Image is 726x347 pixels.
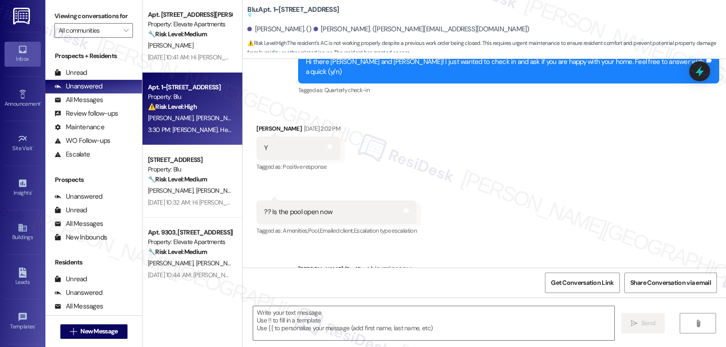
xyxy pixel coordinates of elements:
input: All communities [59,23,118,38]
span: [PERSON_NAME] [PERSON_NAME] [196,259,288,267]
span: [PERSON_NAME] [148,259,196,267]
span: Escalation type escalation [354,227,417,235]
span: Share Conversation via email [630,278,711,288]
span: [PERSON_NAME] [PERSON_NAME] [196,114,288,122]
div: Escalate [54,150,90,159]
div: Tagged as: [298,83,719,97]
span: Send [641,318,655,328]
div: Apt. [STREET_ADDRESS][PERSON_NAME] [148,10,232,20]
strong: ⚠️ Risk Level: High [247,39,286,47]
button: New Message [60,324,128,339]
div: Y [264,143,268,153]
div: [DATE] 10:44 AM: [PERSON_NAME], estoy verificando tu última orden de trabajo (El baño del cuarto ... [148,271,695,279]
span: • [31,188,33,195]
span: : The resident's AC is not working properly despite a previous work order being closed. This requ... [247,39,726,58]
span: [PERSON_NAME] [148,41,193,49]
button: Send [621,313,665,333]
span: Pool , [308,227,320,235]
div: WO Follow-ups [54,136,110,146]
span: Positive response [283,163,326,171]
div: Prospects [45,175,142,185]
span: • [33,144,34,150]
div: Tagged as: [256,160,340,173]
div: [PERSON_NAME]. ([PERSON_NAME][EMAIL_ADDRESS][DOMAIN_NAME]) [314,24,530,34]
div: Property: Elevate Apartments [148,237,232,247]
div: Residents [45,258,142,267]
i:  [70,328,77,335]
a: Leads [5,265,41,289]
a: Site Visit • [5,131,41,156]
div: Unread [54,68,87,78]
div: [PERSON_NAME] (ResiDesk) [298,264,719,277]
span: Get Conversation Link [551,278,613,288]
div: Property: Blu [148,165,232,174]
div: [DATE] 2:02 PM [302,124,340,133]
div: New Inbounds [54,233,107,242]
div: Property: Elevate Apartments [148,20,232,29]
label: Viewing conversations for [54,9,133,23]
img: ResiDesk Logo [13,8,32,24]
div: Unread [54,274,87,284]
div: Unanswered [54,192,103,201]
div: [DATE] 2:53 PM [373,264,411,274]
strong: ⚠️ Risk Level: High [148,103,197,111]
div: [PERSON_NAME]. () [247,24,311,34]
span: Emailed client , [320,227,354,235]
div: [PERSON_NAME] [256,124,340,137]
div: Prospects + Residents [45,51,142,61]
div: Maintenance [54,122,104,132]
b: Blu: Apt. 1~[STREET_ADDRESS] [247,5,339,20]
button: Share Conversation via email [624,273,717,293]
div: ?? Is the pool open now [264,207,332,217]
div: All Messages [54,302,103,311]
div: Tagged as: [256,224,417,237]
div: Unanswered [54,82,103,91]
strong: 🔧 Risk Level: Medium [148,175,207,183]
span: New Message [80,327,118,336]
div: Apt. 9303, [STREET_ADDRESS][PERSON_NAME] [148,228,232,237]
strong: 🔧 Risk Level: Medium [148,248,207,256]
button: Get Conversation Link [545,273,619,293]
a: Inbox [5,42,41,66]
span: Amenities , [283,227,308,235]
a: Insights • [5,176,41,200]
i:  [123,27,128,34]
div: Property: Blu [148,92,232,102]
div: Apt. 1~[STREET_ADDRESS] [148,83,232,92]
span: [PERSON_NAME] [148,186,196,195]
span: • [35,322,36,328]
a: Buildings [5,220,41,244]
div: Unanswered [54,288,103,298]
strong: 🔧 Risk Level: Medium [148,30,207,38]
span: • [40,99,42,106]
div: Unread [54,205,87,215]
div: All Messages [54,95,103,105]
div: [STREET_ADDRESS] [148,155,232,165]
i:  [695,320,701,327]
span: [PERSON_NAME] [196,186,241,195]
i:  [631,320,638,327]
a: Templates • [5,309,41,334]
div: All Messages [54,219,103,229]
div: Review follow-ups [54,109,118,118]
span: Quarterly check-in [324,86,369,94]
div: Hi there [PERSON_NAME] and [PERSON_NAME]! I just wanted to check in and ask if you are happy with... [306,57,705,77]
span: [PERSON_NAME] [148,114,196,122]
